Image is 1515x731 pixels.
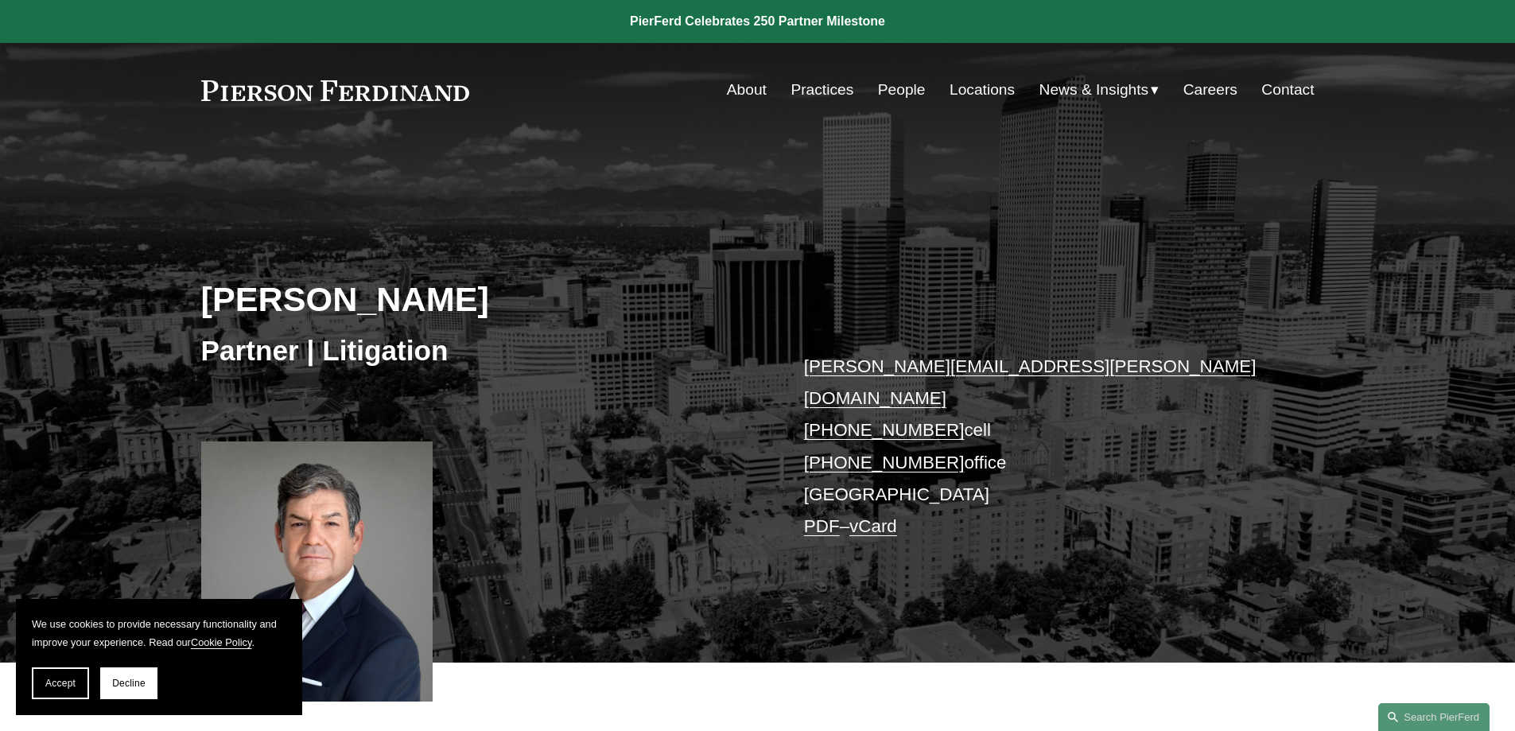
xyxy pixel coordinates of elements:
[100,667,157,699] button: Decline
[727,75,767,105] a: About
[804,356,1257,408] a: [PERSON_NAME][EMAIL_ADDRESS][PERSON_NAME][DOMAIN_NAME]
[849,516,897,536] a: vCard
[1261,75,1314,105] a: Contact
[45,678,76,689] span: Accept
[16,599,302,715] section: Cookie banner
[950,75,1015,105] a: Locations
[191,636,252,648] a: Cookie Policy
[804,351,1268,543] p: cell office [GEOGRAPHIC_DATA] –
[791,75,853,105] a: Practices
[804,516,840,536] a: PDF
[804,420,965,440] a: [PHONE_NUMBER]
[201,333,758,368] h3: Partner | Litigation
[1039,76,1149,104] span: News & Insights
[804,453,965,472] a: [PHONE_NUMBER]
[1183,75,1237,105] a: Careers
[201,278,758,320] h2: [PERSON_NAME]
[32,615,286,651] p: We use cookies to provide necessary functionality and improve your experience. Read our .
[1378,703,1490,731] a: Search this site
[32,667,89,699] button: Accept
[112,678,146,689] span: Decline
[878,75,926,105] a: People
[1039,75,1160,105] a: folder dropdown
